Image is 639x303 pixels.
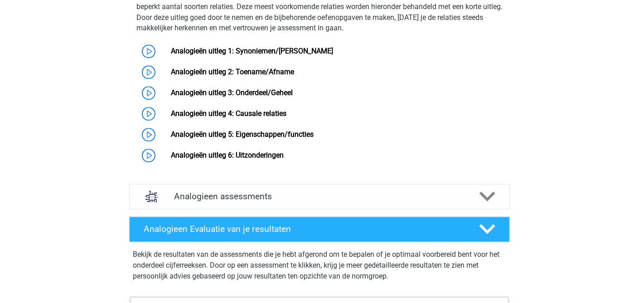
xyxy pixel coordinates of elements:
a: Analogieën uitleg 4: Causale relaties [171,110,286,118]
a: Analogieën uitleg 3: Onderdeel/Geheel [171,89,293,97]
a: Analogieën uitleg 2: Toename/Afname [171,68,294,77]
a: Analogieën uitleg 1: Synoniemen/[PERSON_NAME] [171,47,333,56]
a: Analogieën uitleg 6: Uitzonderingen [171,151,284,160]
img: analogieen assessments [140,185,164,208]
p: Bekijk de resultaten van de assessments die je hebt afgerond om te bepalen of je optimaal voorber... [133,250,506,282]
h4: Analogieen Evaluatie van je resultaten [144,224,465,235]
h4: Analogieen assessments [174,192,465,202]
a: Analogieën uitleg 5: Eigenschappen/functies [171,130,314,139]
a: Analogieen Evaluatie van je resultaten [126,217,513,242]
a: assessments Analogieen assessments [126,184,513,210]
